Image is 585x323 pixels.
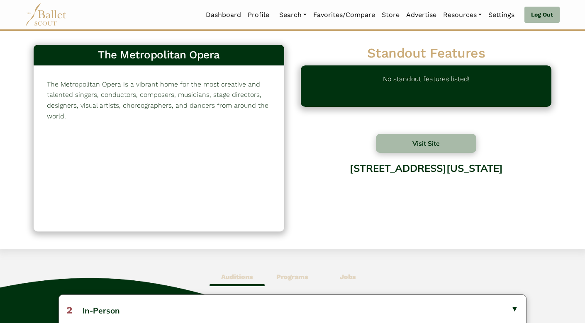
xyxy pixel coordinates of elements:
[301,45,551,62] h2: Standout Features
[485,6,518,24] a: Settings
[383,74,470,99] p: No standout features listed!
[376,134,476,153] button: Visit Site
[276,6,310,24] a: Search
[66,304,72,316] span: 2
[40,48,278,62] h3: The Metropolitan Opera
[440,6,485,24] a: Resources
[340,273,356,281] b: Jobs
[202,6,244,24] a: Dashboard
[403,6,440,24] a: Advertise
[301,156,551,223] div: [STREET_ADDRESS][US_STATE]
[47,79,271,121] p: The Metropolitan Opera is a vibrant home for the most creative and talented singers, conductors, ...
[378,6,403,24] a: Store
[244,6,273,24] a: Profile
[524,7,560,23] a: Log Out
[276,273,308,281] b: Programs
[221,273,253,281] b: Auditions
[310,6,378,24] a: Favorites/Compare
